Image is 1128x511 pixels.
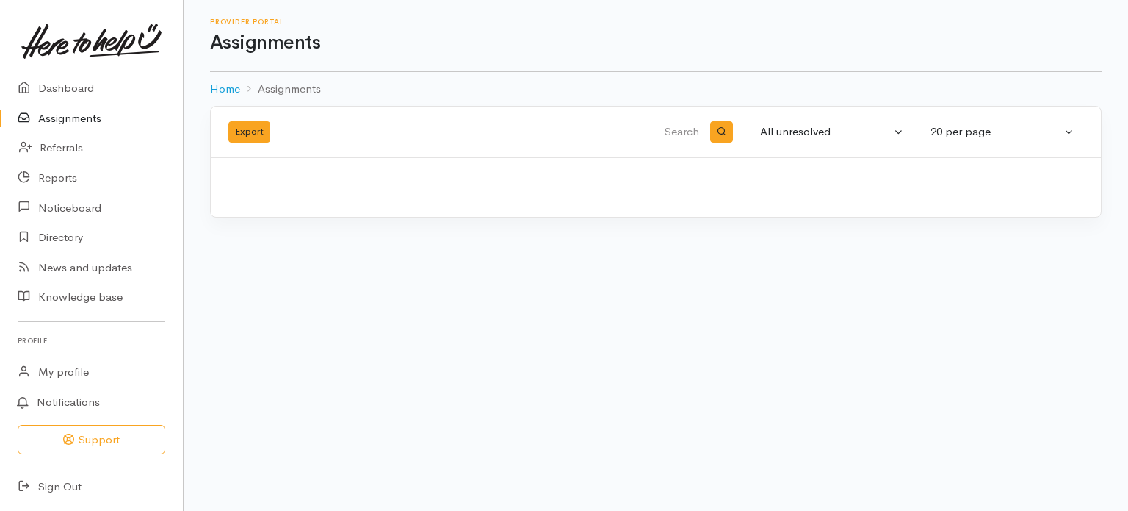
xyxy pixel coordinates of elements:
button: 20 per page [922,118,1083,146]
div: All unresolved [760,124,891,140]
h6: Provider Portal [210,18,1102,26]
li: Assignments [240,81,321,98]
button: All unresolved [751,118,913,146]
a: Home [210,81,240,98]
h1: Assignments [210,32,1102,54]
nav: breadcrumb [210,72,1102,107]
button: Export [228,121,270,143]
input: Search [490,115,702,150]
button: Support [18,425,165,455]
div: 20 per page [930,124,1061,140]
h6: Profile [18,331,165,351]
